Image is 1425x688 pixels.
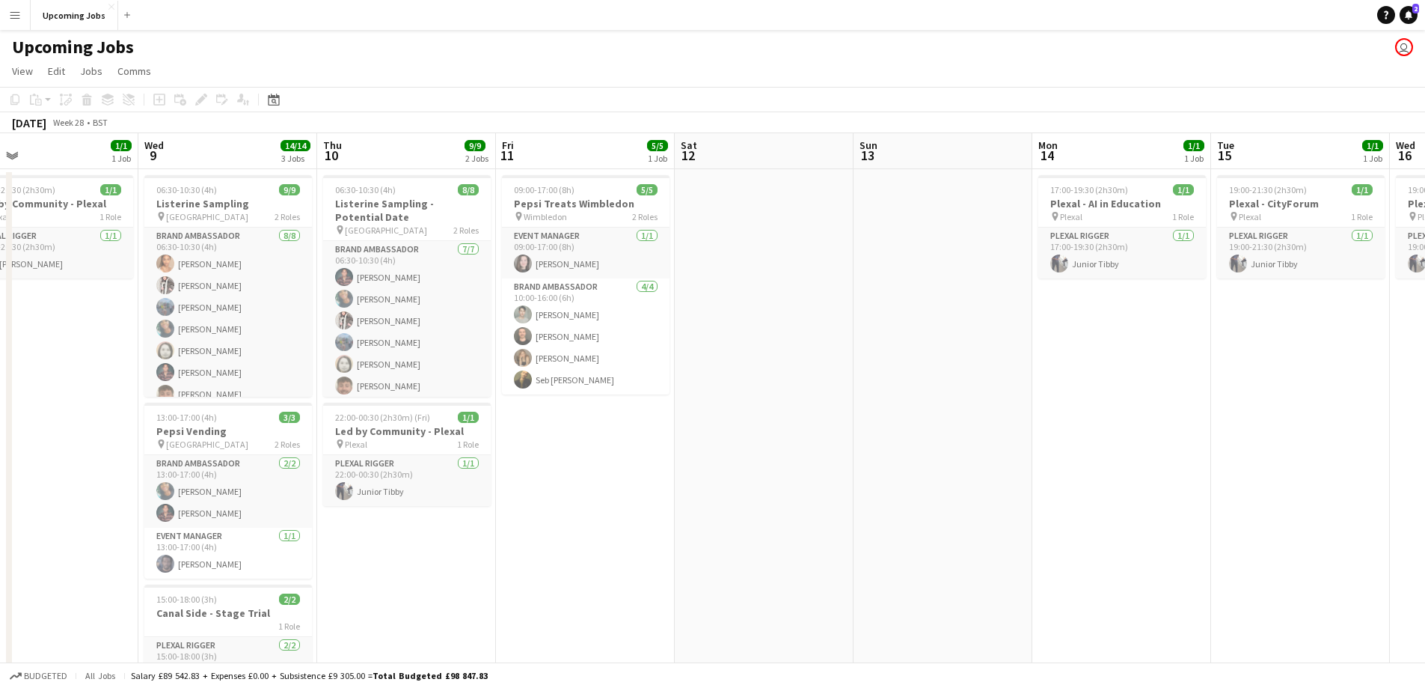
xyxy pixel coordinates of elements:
[31,1,118,30] button: Upcoming Jobs
[93,117,108,128] div: BST
[12,64,33,78] span: View
[12,36,134,58] h1: Upcoming Jobs
[111,61,157,81] a: Comms
[48,64,65,78] span: Edit
[82,670,118,681] span: All jobs
[7,668,70,684] button: Budgeted
[131,670,488,681] div: Salary £89 542.83 + Expenses £0.00 + Subsistence £9 305.00 =
[373,670,488,681] span: Total Budgeted £98 847.83
[1400,6,1418,24] a: 2
[1395,38,1413,56] app-user-avatar: Amy Williamson
[6,61,39,81] a: View
[12,115,46,130] div: [DATE]
[24,671,67,681] span: Budgeted
[74,61,108,81] a: Jobs
[117,64,151,78] span: Comms
[1412,4,1419,13] span: 2
[42,61,71,81] a: Edit
[80,64,102,78] span: Jobs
